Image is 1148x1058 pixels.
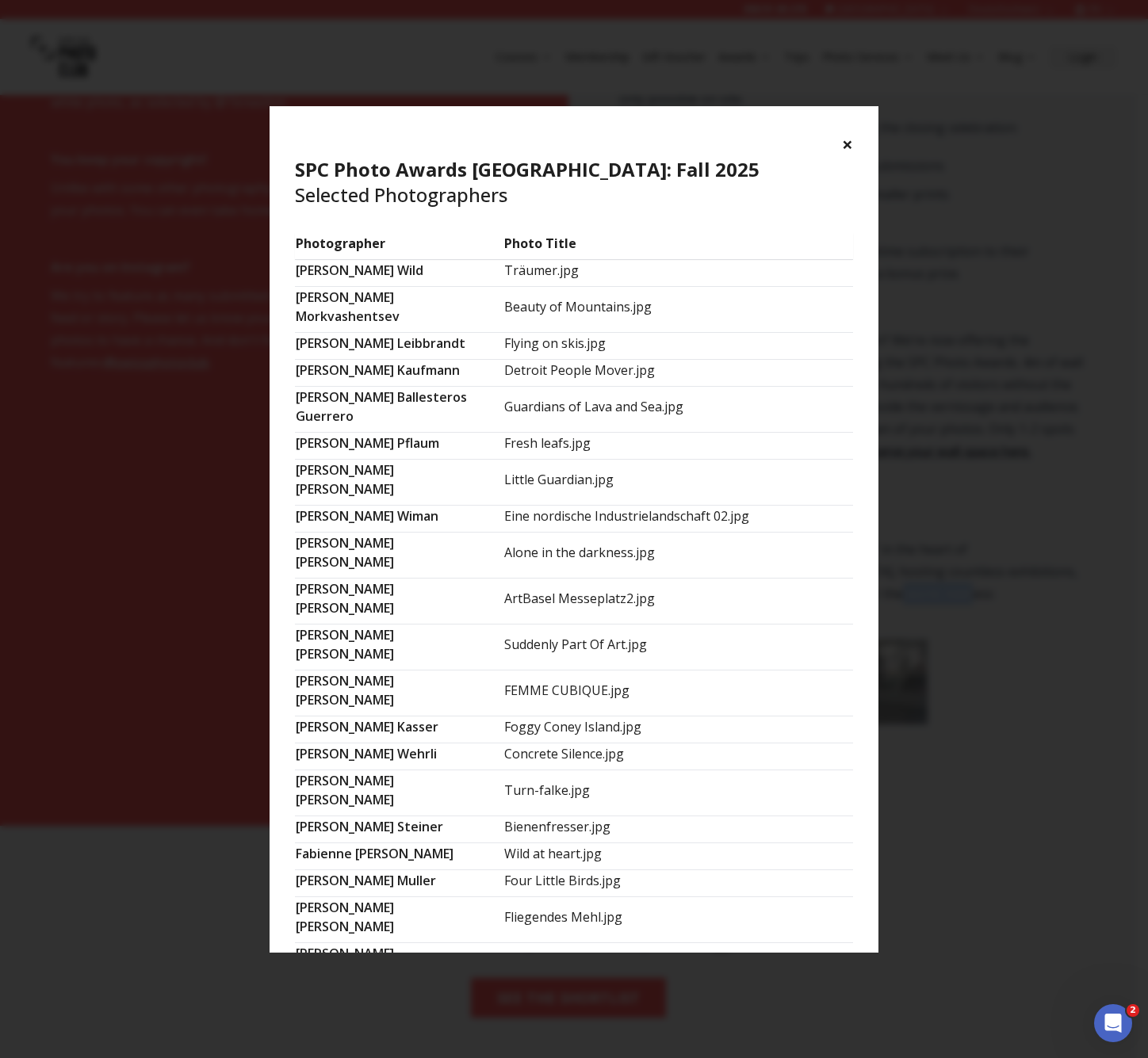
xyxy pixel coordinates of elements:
span: 2 [1127,1004,1139,1017]
td: [PERSON_NAME] Wiman [295,505,503,532]
td: Träumer.jpg [503,259,853,286]
td: [PERSON_NAME] [PERSON_NAME] [295,770,503,815]
td: Flying on skis.jpg [503,332,853,359]
button: × [842,132,853,157]
td: [PERSON_NAME] [PERSON_NAME] [295,578,503,624]
b: SPC Photo Awards [GEOGRAPHIC_DATA]: Fall 2025 [295,156,760,182]
td: Alone in the darkness.jpg [503,532,853,578]
td: [PERSON_NAME] [PERSON_NAME] [295,624,503,670]
td: [PERSON_NAME] Wild [295,259,503,286]
td: [PERSON_NAME] Morkvashentsev [295,286,503,332]
td: [PERSON_NAME] [PERSON_NAME] [295,532,503,578]
td: Wild at heart.jpg [503,842,853,869]
td: [PERSON_NAME] [PERSON_NAME] [295,942,503,988]
iframe: Intercom live chat [1094,1004,1132,1042]
td: [PERSON_NAME] [PERSON_NAME] [295,896,503,942]
td: Detroit People Mover.jpg [503,359,853,386]
td: Fabienne [PERSON_NAME] [295,842,503,869]
td: Bienenfresser.jpg [503,815,853,842]
td: [PERSON_NAME] Muller [295,869,503,896]
td: Fliegendes Mehl.jpg [503,896,853,942]
td: Concrete Silence.jpg [503,743,853,770]
td: ArtBasel Messeplatz2.jpg [503,578,853,624]
td: FEMME CUBIQUE.jpg [503,670,853,716]
td: [PERSON_NAME] Ballesteros Guerrero [295,386,503,432]
td: Foggy Coney Island.jpg [503,716,853,743]
h4: Selected Photographers [295,157,853,208]
td: [PERSON_NAME] Wehrli [295,743,503,770]
td: [PERSON_NAME] Steiner [295,815,503,842]
td: [PERSON_NAME] Pflaum [295,432,503,459]
td: Turn-falke.jpg [503,770,853,815]
td: [PERSON_NAME] Kaufmann [295,359,503,386]
td: Eine nordische Industrielandschaft 02.jpg [503,505,853,532]
td: Four Little Birds.jpg [503,869,853,896]
td: Photo Title [503,233,853,260]
td: Little Guardian.jpg [503,459,853,505]
td: Guardians of Lava and Sea.jpg [503,386,853,432]
td: Fresh leafs.jpg [503,432,853,459]
td: Suddenly Part Of Art.jpg [503,624,853,670]
td: Beauty of Mountains.jpg [503,286,853,332]
td: [PERSON_NAME] Leibbrandt [295,332,503,359]
td: Might.jpg [503,942,853,988]
td: [PERSON_NAME] [PERSON_NAME] [295,459,503,505]
td: Photographer [295,233,503,260]
td: [PERSON_NAME] [PERSON_NAME] [295,670,503,716]
td: [PERSON_NAME] Kasser [295,716,503,743]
